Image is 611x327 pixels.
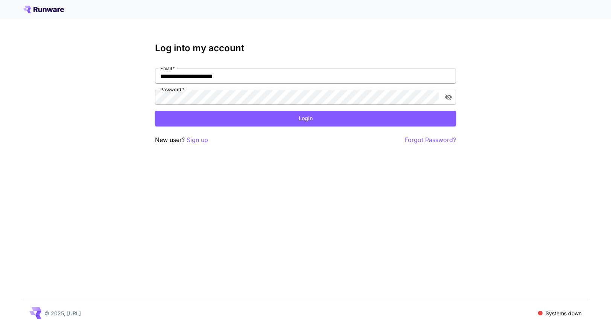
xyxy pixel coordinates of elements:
label: Email [160,65,175,72]
button: toggle password visibility [442,90,455,104]
button: Login [155,111,456,126]
p: © 2025, [URL] [44,309,81,317]
p: Systems down [546,309,582,317]
h3: Log into my account [155,43,456,53]
button: Sign up [187,135,208,145]
button: Forgot Password? [405,135,456,145]
p: New user? [155,135,208,145]
label: Password [160,86,184,93]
